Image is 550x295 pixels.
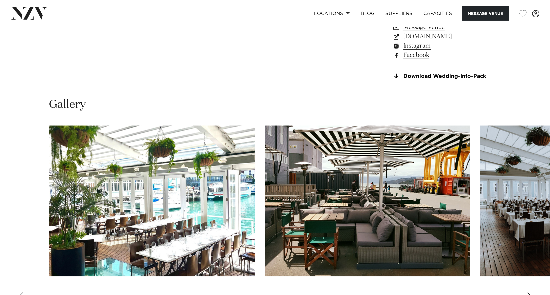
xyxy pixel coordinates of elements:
[49,97,86,112] h2: Gallery
[392,32,501,41] a: [DOMAIN_NAME]
[392,73,501,79] a: Download Wedding-Info-Pack
[418,6,458,21] a: Capacities
[380,6,418,21] a: SUPPLIERS
[462,6,509,21] button: Message Venue
[355,6,380,21] a: BLOG
[392,23,501,32] a: Message Venue
[265,126,470,276] swiper-slide: 2 / 18
[49,126,255,276] swiper-slide: 1 / 18
[392,51,501,60] a: Facebook
[11,7,47,19] img: nzv-logo.png
[392,41,501,51] a: Instagram
[309,6,355,21] a: Locations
